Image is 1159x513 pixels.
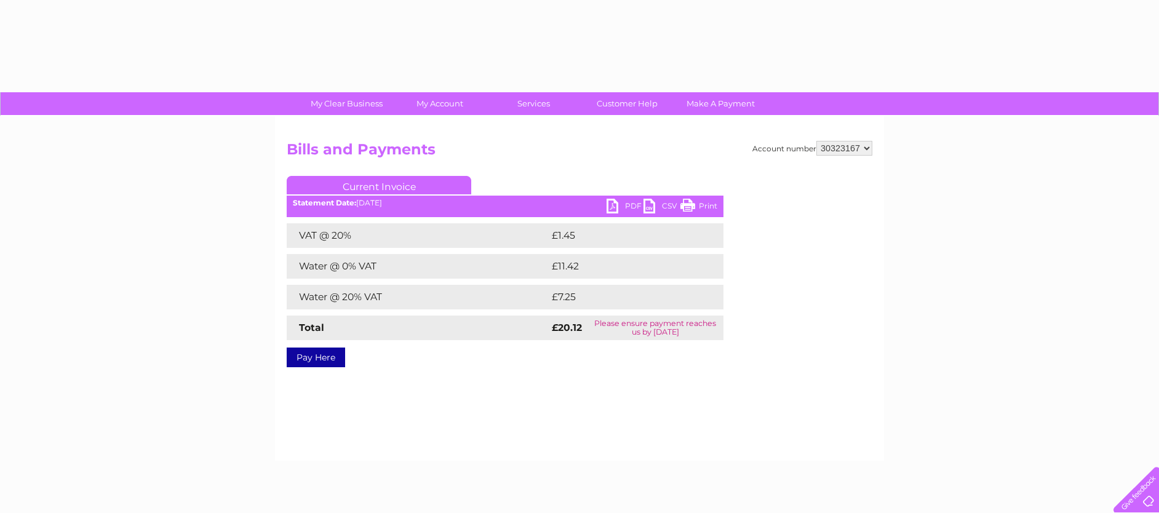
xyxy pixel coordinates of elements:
a: Make A Payment [670,92,771,115]
strong: Total [299,322,324,333]
td: Water @ 0% VAT [287,254,549,279]
a: Print [680,199,717,217]
td: £1.45 [549,223,693,248]
a: PDF [607,199,643,217]
a: Services [483,92,584,115]
h2: Bills and Payments [287,141,872,164]
b: Statement Date: [293,198,356,207]
td: £11.42 [549,254,696,279]
div: [DATE] [287,199,723,207]
a: My Account [389,92,491,115]
a: My Clear Business [296,92,397,115]
div: Account number [752,141,872,156]
td: Please ensure payment reaches us by [DATE] [587,316,723,340]
a: Pay Here [287,348,345,367]
td: Water @ 20% VAT [287,285,549,309]
a: Current Invoice [287,176,471,194]
td: VAT @ 20% [287,223,549,248]
strong: £20.12 [552,322,582,333]
a: CSV [643,199,680,217]
a: Customer Help [576,92,678,115]
td: £7.25 [549,285,694,309]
